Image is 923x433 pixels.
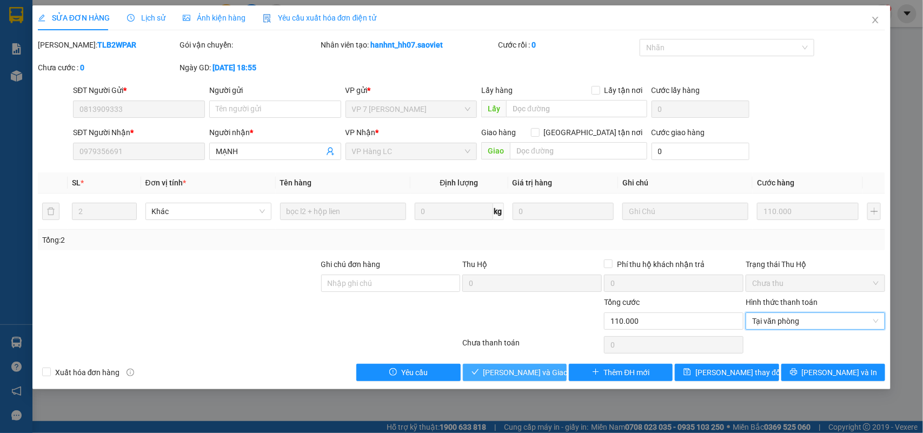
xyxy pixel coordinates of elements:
span: user-add [326,147,335,156]
span: close [871,16,880,24]
span: Lấy [481,100,506,117]
span: [PERSON_NAME] và Giao hàng [483,367,587,378]
label: Hình thức thanh toán [746,298,818,307]
button: check[PERSON_NAME] và Giao hàng [463,364,567,381]
span: Tên hàng [280,178,312,187]
button: delete [42,203,59,220]
div: Tổng: 2 [42,234,357,246]
span: Ảnh kiện hàng [183,14,245,22]
button: Close [860,5,891,36]
b: 0 [80,63,84,72]
b: hanhnt_hh07.saoviet [371,41,443,49]
input: 0 [757,203,859,220]
span: picture [183,14,190,22]
div: [PERSON_NAME]: [38,39,177,51]
input: Ghi Chú [622,203,748,220]
span: VP 7 Phạm Văn Đồng [352,101,471,117]
input: Ghi chú đơn hàng [321,275,461,292]
span: kg [493,203,504,220]
span: Lấy tận nơi [600,84,647,96]
input: Dọc đường [506,100,647,117]
button: exclamation-circleYêu cầu [356,364,460,381]
span: Lịch sử [127,14,165,22]
span: Khác [152,203,265,219]
button: plus [867,203,881,220]
img: icon [263,14,271,23]
input: Cước lấy hàng [652,101,749,118]
span: Đơn vị tính [145,178,186,187]
div: Người nhận [209,126,341,138]
span: info-circle [127,369,134,376]
input: Dọc đường [510,142,647,159]
div: Ngày GD: [180,62,319,74]
input: VD: Bàn, Ghế [280,203,406,220]
span: SỬA ĐƠN HÀNG [38,14,110,22]
b: [DATE] 18:55 [213,63,256,72]
div: Trạng thái Thu Hộ [746,258,885,270]
div: Nhân viên tạo: [321,39,496,51]
label: Cước giao hàng [652,128,705,137]
span: Yêu cầu [401,367,428,378]
span: VP Hàng LC [352,143,471,159]
span: [PERSON_NAME] thay đổi [695,367,782,378]
span: Tại văn phòng [752,313,879,329]
span: Định lượng [440,178,479,187]
span: Chưa thu [752,275,879,291]
span: Lấy hàng [481,86,513,95]
span: save [683,368,691,377]
input: Cước giao hàng [652,143,749,160]
span: Giá trị hàng [513,178,553,187]
span: clock-circle [127,14,135,22]
button: printer[PERSON_NAME] và In [781,364,885,381]
span: Giao [481,142,510,159]
input: 0 [513,203,614,220]
th: Ghi chú [618,172,753,194]
span: printer [790,368,798,377]
div: Chưa thanh toán [462,337,603,356]
span: check [472,368,479,377]
div: Chưa cước : [38,62,177,74]
div: VP gửi [346,84,477,96]
span: Phí thu hộ khách nhận trả [613,258,709,270]
b: TLB2WPAR [97,41,136,49]
div: Người gửi [209,84,341,96]
span: [PERSON_NAME] và In [802,367,878,378]
span: plus [592,368,600,377]
span: Yêu cầu xuất hóa đơn điện tử [263,14,377,22]
span: Thêm ĐH mới [604,367,650,378]
button: plusThêm ĐH mới [569,364,673,381]
div: SĐT Người Nhận [73,126,205,138]
span: Tổng cước [604,298,640,307]
div: Gói vận chuyển: [180,39,319,51]
label: Cước lấy hàng [652,86,700,95]
span: VP Nhận [346,128,376,137]
label: Ghi chú đơn hàng [321,260,381,269]
span: exclamation-circle [389,368,397,377]
span: Xuất hóa đơn hàng [51,367,124,378]
div: Cước rồi : [498,39,638,51]
button: save[PERSON_NAME] thay đổi [675,364,779,381]
span: [GEOGRAPHIC_DATA] tận nơi [540,126,647,138]
span: edit [38,14,45,22]
span: Cước hàng [757,178,794,187]
b: 0 [532,41,536,49]
span: Thu Hộ [462,260,487,269]
span: SL [72,178,81,187]
div: SĐT Người Gửi [73,84,205,96]
span: Giao hàng [481,128,516,137]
